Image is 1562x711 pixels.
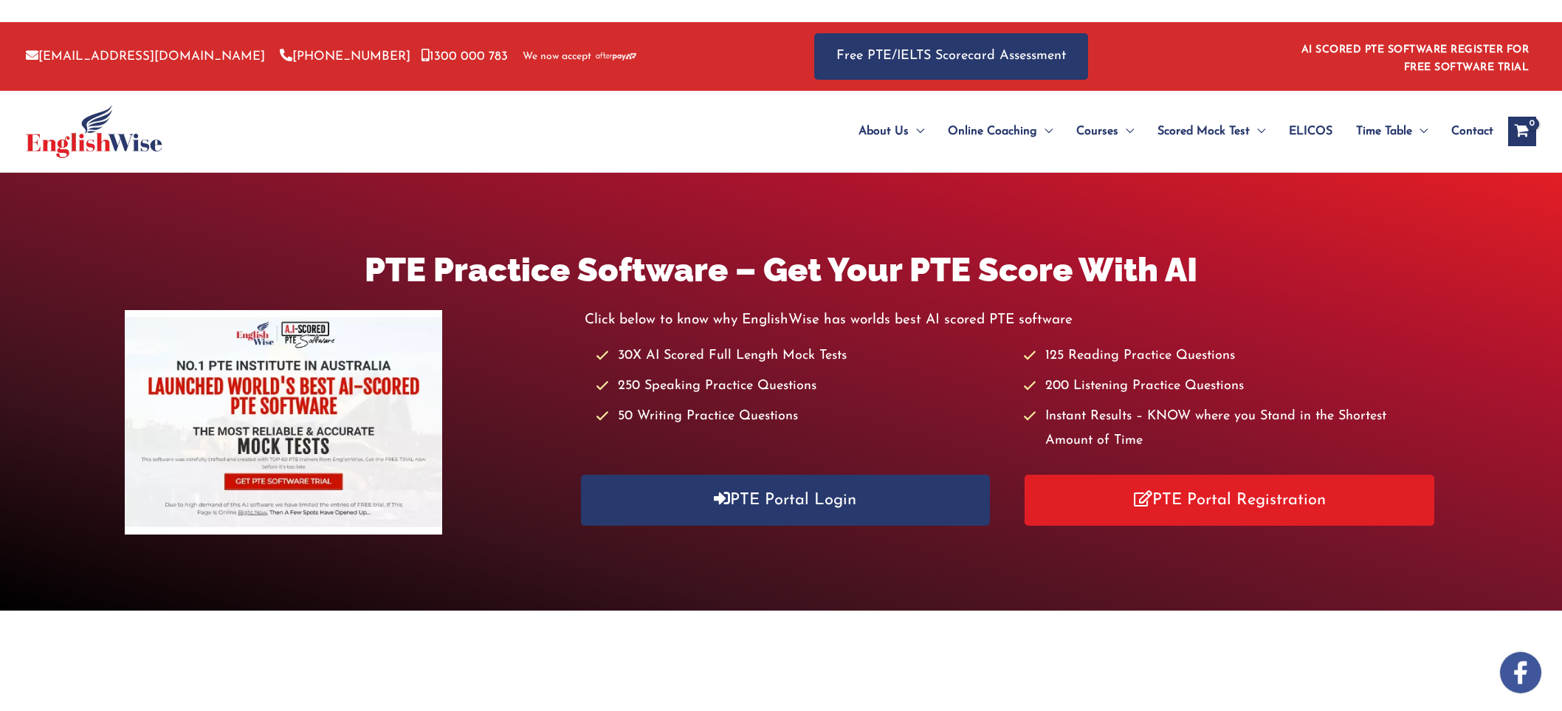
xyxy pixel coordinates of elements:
li: 125 Reading Practice Questions [1023,344,1437,368]
span: Contact [1451,106,1493,157]
aside: Header Widget 1 [1293,32,1536,80]
span: Menu Toggle [1037,106,1053,157]
li: 50 Writing Practice Questions [596,405,1009,429]
a: Online CoachingMenu Toggle [936,106,1064,157]
span: Menu Toggle [1118,106,1134,157]
p: Click below to know why EnglishWise has worlds best AI scored PTE software [585,308,1437,332]
a: [PHONE_NUMBER] [280,50,410,63]
span: Menu Toggle [1412,106,1428,157]
li: Instant Results – KNOW where you Stand in the Shortest Amount of Time [1023,405,1437,454]
span: Time Table [1356,106,1412,157]
a: Time TableMenu Toggle [1344,106,1439,157]
a: [EMAIL_ADDRESS][DOMAIN_NAME] [26,50,265,63]
a: Scored Mock TestMenu Toggle [1146,106,1277,157]
span: About Us [859,106,909,157]
a: PTE Portal Login [581,475,990,526]
img: Afterpay-Logo [596,52,636,61]
li: 200 Listening Practice Questions [1023,374,1437,399]
li: 250 Speaking Practice Questions [596,374,1009,399]
span: Menu Toggle [909,106,924,157]
a: 1300 000 783 [422,50,508,63]
span: Courses [1076,106,1118,157]
h1: PTE Practice Software – Get Your PTE Score With AI [125,247,1437,293]
a: About UsMenu Toggle [847,106,936,157]
a: AI SCORED PTE SOFTWARE REGISTER FOR FREE SOFTWARE TRIAL [1301,44,1530,73]
a: View Shopping Cart, empty [1508,117,1536,146]
li: 30X AI Scored Full Length Mock Tests [596,344,1009,368]
span: Scored Mock Test [1157,106,1250,157]
nav: Site Navigation: Main Menu [823,106,1493,157]
a: CoursesMenu Toggle [1064,106,1146,157]
a: PTE Portal Registration [1025,475,1434,526]
span: ELICOS [1289,106,1332,157]
span: Menu Toggle [1250,106,1265,157]
img: white-facebook.png [1500,652,1541,693]
span: We now accept [523,49,591,64]
a: Contact [1439,106,1493,157]
a: Free PTE/IELTS Scorecard Assessment [814,33,1088,80]
img: cropped-ew-logo [26,105,162,158]
span: Online Coaching [948,106,1037,157]
img: pte-institute-main [125,310,442,535]
a: ELICOS [1277,106,1344,157]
